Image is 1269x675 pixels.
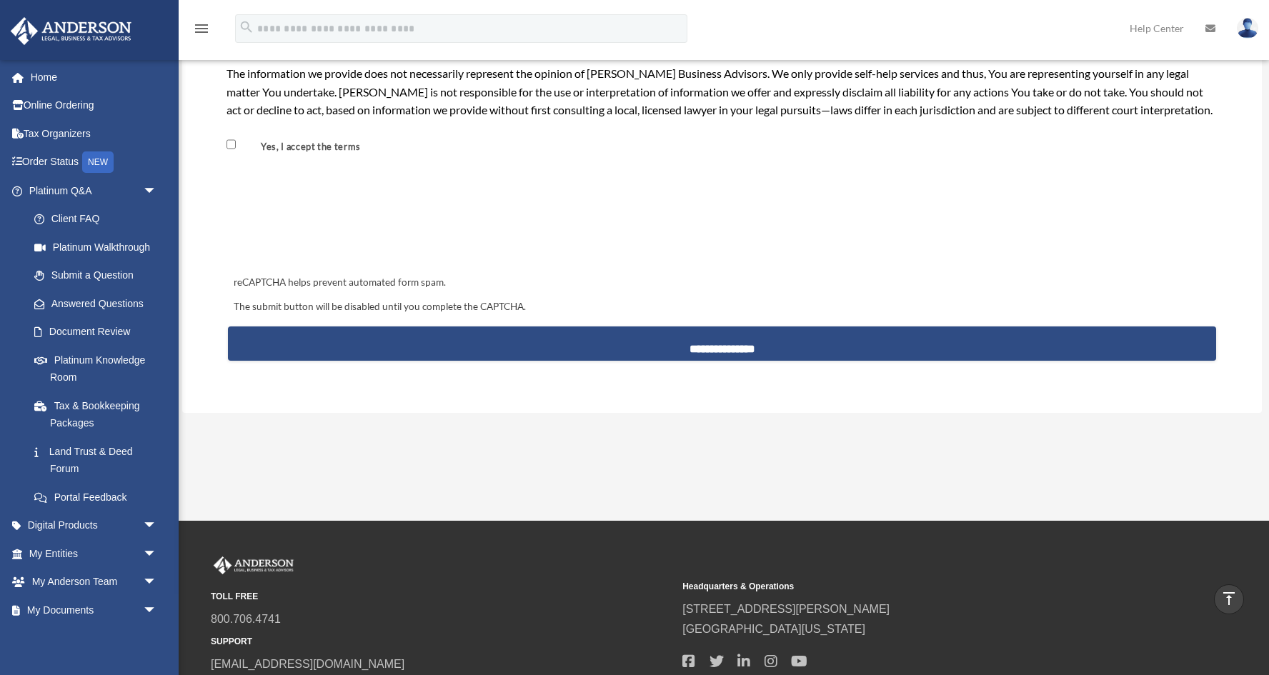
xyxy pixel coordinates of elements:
[227,64,1217,119] div: The information we provide does not necessarily represent the opinion of [PERSON_NAME] Business A...
[193,20,210,37] i: menu
[10,63,179,91] a: Home
[1220,590,1238,607] i: vertical_align_top
[193,25,210,37] a: menu
[211,589,672,604] small: TOLL FREE
[10,624,179,653] a: Online Learningarrow_drop_down
[143,511,171,541] span: arrow_drop_down
[143,596,171,625] span: arrow_drop_down
[20,261,179,290] a: Submit a Question
[20,346,179,391] a: Platinum Knowledge Room
[211,613,281,625] a: 800.706.4741
[229,189,447,245] iframe: reCAPTCHA
[20,318,171,346] a: Document Review
[20,205,179,234] a: Client FAQ
[10,119,179,148] a: Tax Organizers
[211,658,404,670] a: [EMAIL_ADDRESS][DOMAIN_NAME]
[143,624,171,654] span: arrow_drop_down
[239,141,366,154] label: Yes, I accept the terms
[1214,584,1244,614] a: vertical_align_top
[20,233,179,261] a: Platinum Walkthrough
[10,568,179,596] a: My Anderson Teamarrow_drop_down
[20,437,179,483] a: Land Trust & Deed Forum
[6,17,136,45] img: Anderson Advisors Platinum Portal
[20,483,179,511] a: Portal Feedback
[10,91,179,120] a: Online Ordering
[143,176,171,206] span: arrow_drop_down
[143,539,171,569] span: arrow_drop_down
[20,289,179,318] a: Answered Questions
[10,596,179,624] a: My Documentsarrow_drop_down
[228,274,1215,291] div: reCAPTCHA helps prevent automated form spam.
[10,176,179,205] a: Platinum Q&Aarrow_drop_down
[10,148,179,177] a: Order StatusNEW
[20,391,179,437] a: Tax & Bookkeeping Packages
[10,511,179,540] a: Digital Productsarrow_drop_down
[1237,18,1258,39] img: User Pic
[682,579,1144,594] small: Headquarters & Operations
[682,603,890,615] a: [STREET_ADDRESS][PERSON_NAME]
[239,19,254,35] i: search
[682,623,865,635] a: [GEOGRAPHIC_DATA][US_STATE]
[82,151,114,173] div: NEW
[211,556,297,575] img: Anderson Advisors Platinum Portal
[10,539,179,568] a: My Entitiesarrow_drop_down
[211,634,672,649] small: SUPPORT
[228,299,1215,316] div: The submit button will be disabled until you complete the CAPTCHA.
[143,568,171,597] span: arrow_drop_down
